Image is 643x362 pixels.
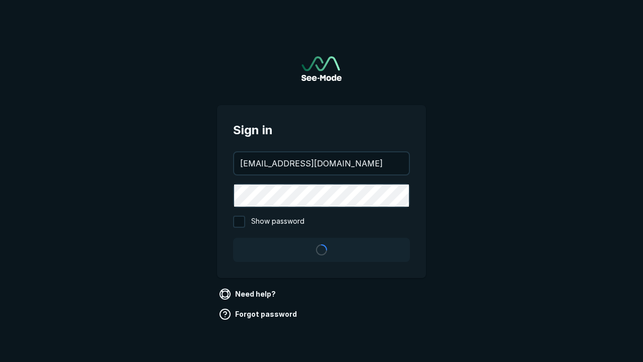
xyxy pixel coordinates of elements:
img: See-Mode Logo [301,56,342,81]
a: Need help? [217,286,280,302]
span: Show password [251,216,304,228]
span: Sign in [233,121,410,139]
a: Forgot password [217,306,301,322]
input: your@email.com [234,152,409,174]
a: Go to sign in [301,56,342,81]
